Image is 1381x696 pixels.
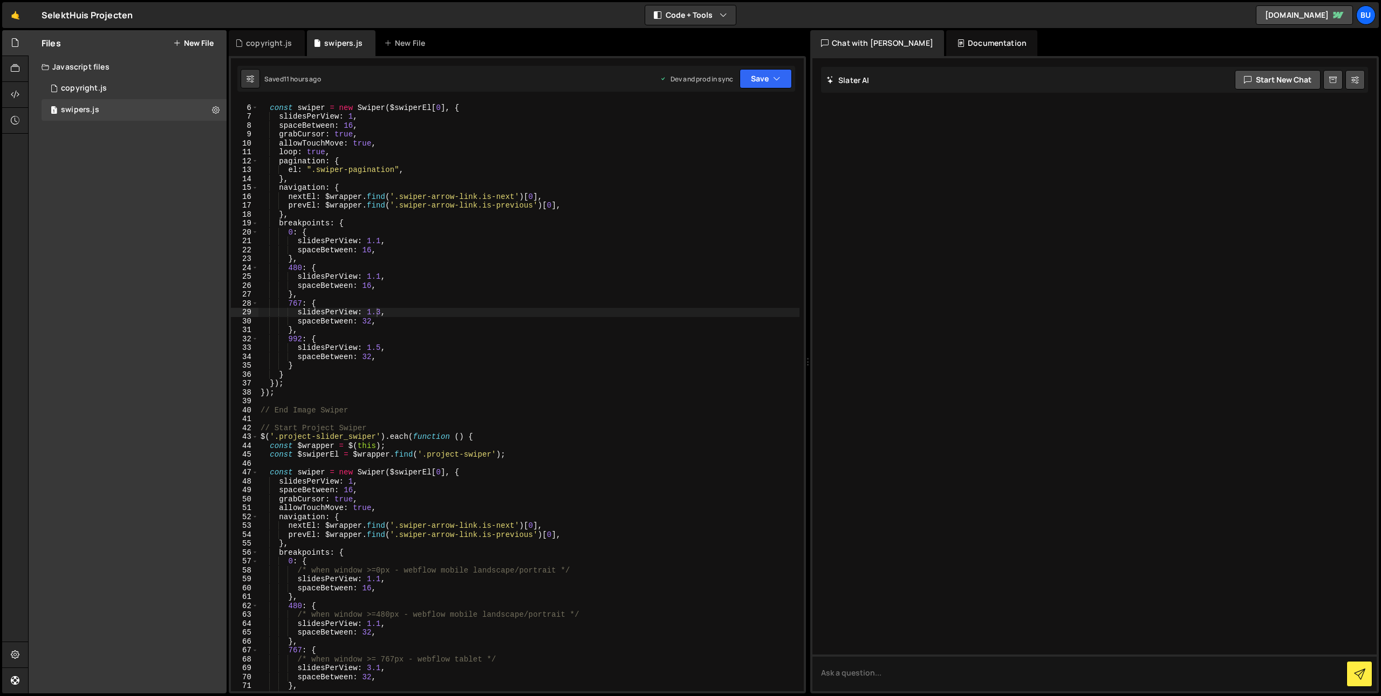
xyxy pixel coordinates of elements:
div: 12 [231,157,258,166]
div: 57 [231,557,258,566]
div: 32 [231,335,258,344]
div: copyright.js [61,84,107,93]
div: 61 [231,592,258,602]
div: Dev and prod in sync [660,74,733,84]
div: 51 [231,504,258,513]
div: 63 [231,610,258,619]
div: 27 [231,290,258,299]
div: 49 [231,486,258,495]
div: 7 [231,112,258,121]
div: 52 [231,513,258,522]
div: 21 [231,237,258,246]
a: Bu [1356,5,1376,25]
div: 28 [231,299,258,308]
button: Start new chat [1235,70,1321,89]
button: New File [173,39,214,47]
div: 50 [231,495,258,504]
div: 19 [231,219,258,228]
div: Chat with [PERSON_NAME] [810,30,944,56]
div: 34 [231,353,258,362]
div: 60 [231,584,258,593]
div: 8 [231,121,258,130]
div: 6 [231,104,258,113]
div: 67 [231,646,258,655]
div: swipers.js [324,38,363,49]
div: New File [384,38,429,49]
div: 70 [231,673,258,682]
div: swipers.js [61,105,99,115]
div: SelektHuis Projecten [42,9,133,22]
div: 59 [231,575,258,584]
div: 42 [231,424,258,433]
div: 65 [231,628,258,637]
div: 18 [231,210,258,219]
a: 🤙 [2,2,29,28]
div: 64 [231,619,258,629]
div: 44 [231,442,258,451]
div: 10 [231,139,258,148]
div: 68 [231,655,258,664]
div: Documentation [946,30,1037,56]
div: 23 [231,254,258,264]
div: 48 [231,477,258,486]
div: 24 [231,264,258,273]
div: 54 [231,530,258,540]
span: 1 [51,107,57,115]
div: 16 [231,192,258,202]
div: 45 [231,450,258,459]
div: 53 [231,521,258,530]
div: 29 [231,308,258,317]
div: 39 [231,397,258,406]
div: 40 [231,406,258,415]
div: 43 [231,432,258,442]
div: 20 [231,228,258,237]
div: Javascript files [29,56,227,78]
div: 35 [231,361,258,370]
div: 58 [231,566,258,575]
div: 37 [231,379,258,388]
button: Code + Tools [645,5,736,25]
div: 69 [231,664,258,673]
div: 66 [231,637,258,646]
div: 62 [231,602,258,611]
div: 46 [231,459,258,468]
div: 33 [231,343,258,353]
h2: Files [42,37,61,49]
div: 16674/45491.js [42,99,227,121]
div: 17 [231,201,258,210]
div: 16674/45649.js [42,78,227,99]
div: 14 [231,175,258,184]
div: 55 [231,539,258,548]
div: 41 [231,415,258,424]
div: 30 [231,317,258,326]
div: 47 [231,468,258,477]
div: 15 [231,183,258,192]
div: 13 [231,166,258,175]
div: copyright.js [246,38,292,49]
div: 38 [231,388,258,397]
button: Save [740,69,792,88]
div: 31 [231,326,258,335]
div: 25 [231,272,258,281]
div: 26 [231,281,258,291]
div: 71 [231,681,258,691]
div: 9 [231,130,258,139]
div: 36 [231,370,258,380]
div: 11 hours ago [284,74,321,84]
div: 11 [231,148,258,157]
div: 22 [231,246,258,255]
div: Saved [264,74,321,84]
a: [DOMAIN_NAME] [1256,5,1353,25]
h2: Slater AI [826,75,870,85]
div: 56 [231,548,258,557]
